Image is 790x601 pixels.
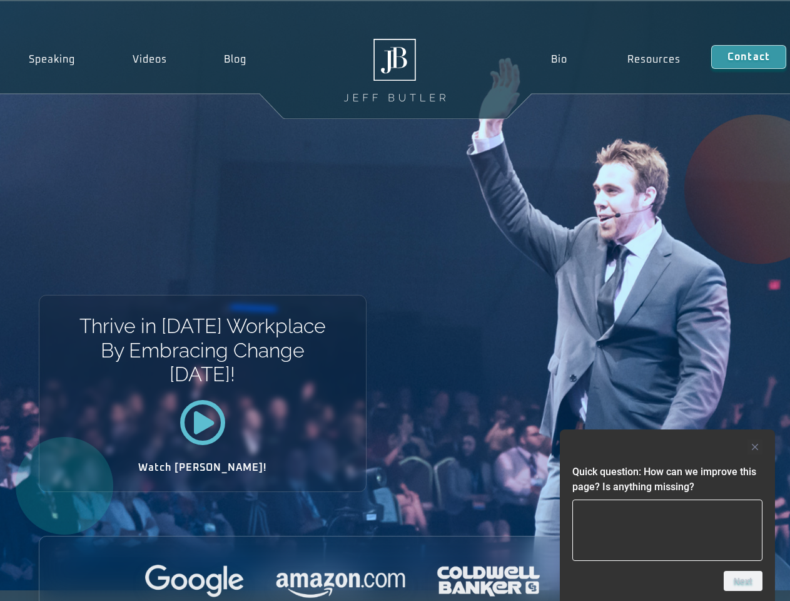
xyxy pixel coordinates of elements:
[78,314,327,386] h1: Thrive in [DATE] Workplace By Embracing Change [DATE]!
[104,45,196,74] a: Videos
[597,45,711,74] a: Resources
[520,45,597,74] a: Bio
[195,45,275,74] a: Blog
[727,52,770,62] span: Contact
[83,463,322,473] h2: Watch [PERSON_NAME]!
[572,439,762,591] div: Quick question: How can we improve this page? Is anything missing?
[572,465,762,495] h2: Quick question: How can we improve this page? Is anything missing?
[520,45,711,74] nav: Menu
[724,571,762,591] button: Next question
[711,45,786,69] a: Contact
[572,500,762,561] textarea: Quick question: How can we improve this page? Is anything missing?
[747,439,762,455] button: Hide survey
